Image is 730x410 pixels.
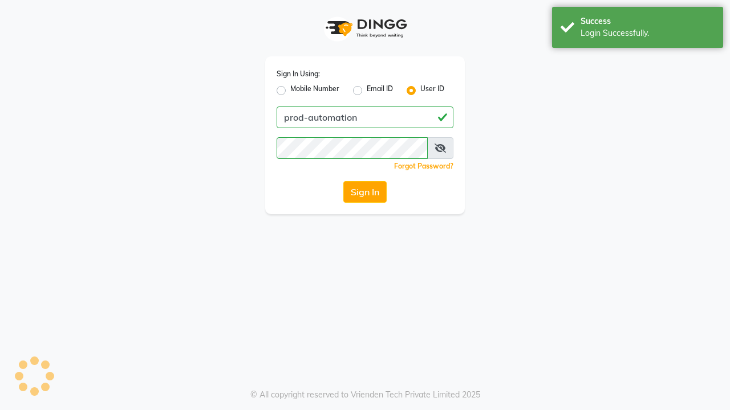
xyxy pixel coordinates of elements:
[277,106,453,128] input: Username
[277,137,428,159] input: Username
[277,69,320,79] label: Sign In Using:
[581,15,715,27] div: Success
[343,181,387,203] button: Sign In
[290,84,339,97] label: Mobile Number
[581,27,715,39] div: Login Successfully.
[394,162,453,170] a: Forgot Password?
[367,84,393,97] label: Email ID
[319,11,411,45] img: logo1.svg
[420,84,444,97] label: User ID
